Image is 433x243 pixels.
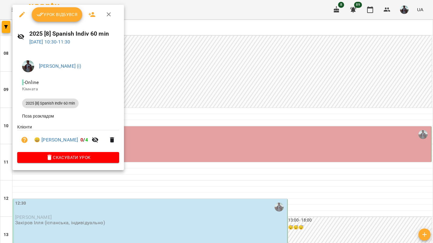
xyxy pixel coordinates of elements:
b: / [80,137,88,143]
span: Скасувати Урок [22,154,114,161]
span: 4 [85,137,88,143]
li: Поза розкладом [17,111,119,121]
span: - Online [22,79,40,85]
button: Скасувати Урок [17,152,119,163]
img: 59b3f96857d6e12ecac1e66404ff83b3.JPG [22,60,34,72]
span: 2025 [8] Spanish Indiv 60 min [22,101,79,106]
button: Візит ще не сплачено. Додати оплату? [17,133,32,147]
span: Урок відбувся [37,11,78,18]
h6: 2025 [8] Spanish Indiv 60 min [29,29,119,38]
a: 😀 [PERSON_NAME] [34,136,78,144]
p: Кімната [22,86,114,92]
a: [PERSON_NAME] (і) [39,63,81,69]
button: Урок відбувся [32,7,83,22]
span: 0 [80,137,83,143]
a: [DATE] 10:30-11:30 [29,39,70,45]
ul: Клієнти [17,124,119,152]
